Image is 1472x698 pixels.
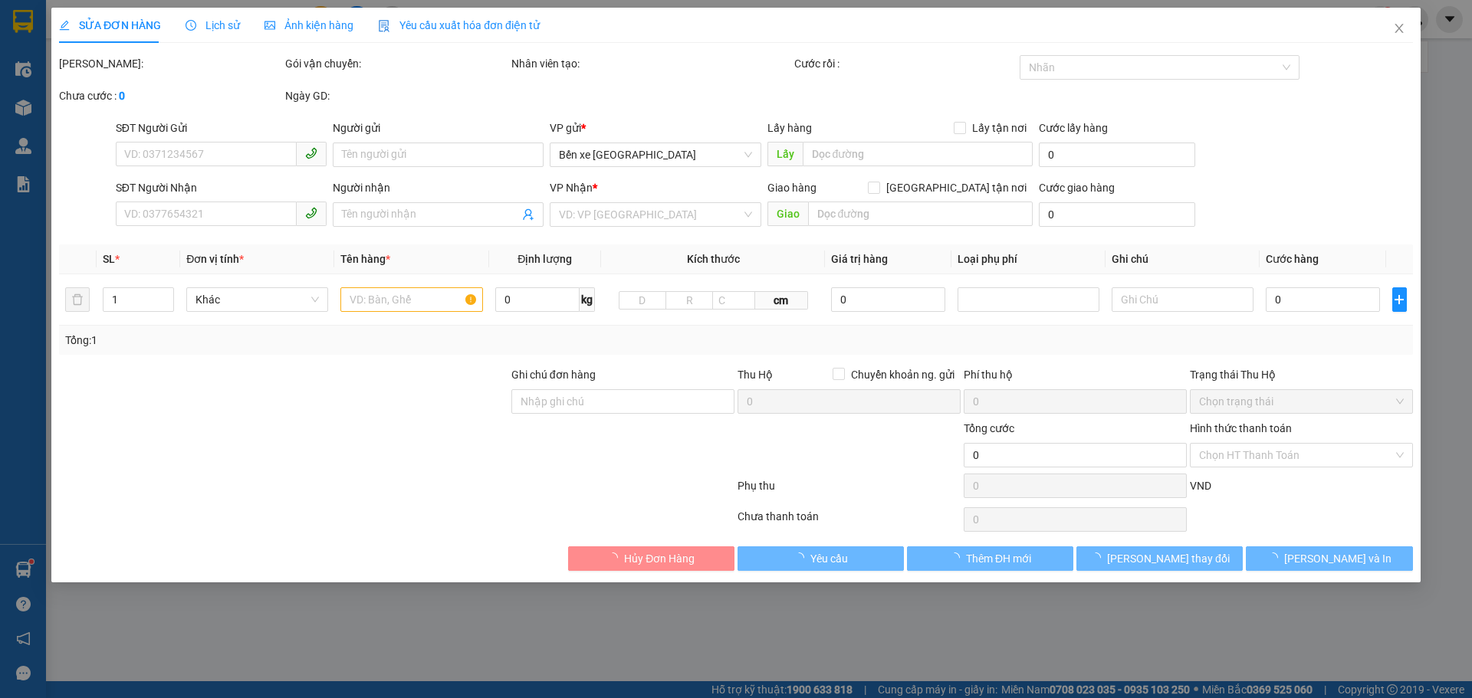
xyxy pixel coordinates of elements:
input: Cước giao hàng [1039,202,1195,227]
div: [PERSON_NAME]: [59,55,282,72]
span: picture [264,20,275,31]
span: Giá trị hàng [832,253,889,265]
span: [PERSON_NAME] thay đổi [1107,550,1230,567]
span: Lấy [767,142,803,166]
span: [GEOGRAPHIC_DATA] tận nơi [880,179,1033,196]
input: Cước lấy hàng [1039,143,1195,167]
div: Chưa cước : [59,87,282,104]
span: Cước hàng [1267,253,1319,265]
div: Phụ thu [736,477,962,504]
div: Phí thu hộ [964,366,1187,389]
span: Kích thước [687,253,740,265]
button: Thêm ĐH mới [907,546,1073,571]
label: Cước giao hàng [1039,182,1115,194]
span: phone [305,207,317,219]
span: Giao [767,202,808,226]
div: Gói vận chuyển: [285,55,508,72]
button: plus [1392,287,1407,312]
div: Tổng: 1 [65,332,568,349]
input: Ghi Chú [1112,287,1253,312]
span: VND [1190,480,1211,492]
span: loading [1090,552,1107,563]
span: cm [755,291,807,310]
div: Người nhận [333,179,544,196]
span: close [1393,22,1405,34]
span: kg [580,287,595,312]
th: Loại phụ phí [951,244,1106,274]
span: loading [793,552,810,563]
span: user-add [523,208,535,221]
span: SỬA ĐƠN HÀNG [59,19,161,31]
div: Ngày GD: [285,87,508,104]
button: Yêu cầu [738,546,904,571]
span: Thêm ĐH mới [966,550,1031,567]
span: Tổng cước [964,422,1014,434]
button: Hủy Đơn Hàng [568,546,734,571]
input: Ghi chú đơn hàng [511,389,734,414]
button: [PERSON_NAME] thay đổi [1076,546,1243,571]
span: Chọn trạng thái [1199,390,1404,413]
input: VD: Bàn, Ghế [341,287,483,312]
div: VP gửi [550,120,761,136]
span: Tên hàng [341,253,391,265]
input: C [712,291,755,310]
label: Hình thức thanh toán [1190,422,1292,434]
label: Ghi chú đơn hàng [511,369,596,381]
div: Nhân viên tạo: [511,55,791,72]
span: Ảnh kiện hàng [264,19,353,31]
span: Yêu cầu [810,550,848,567]
img: icon [378,20,390,32]
span: loading [949,552,966,563]
span: clock-circle [186,20,196,31]
input: Dọc đường [808,202,1033,226]
span: Thu Hộ [738,369,773,381]
span: Lấy hàng [767,122,812,134]
b: 0 [119,90,125,102]
span: Lấy tận nơi [966,120,1033,136]
span: loading [607,552,624,563]
div: Cước rồi : [794,55,1017,72]
div: Người gửi [333,120,544,136]
div: Trạng thái Thu Hộ [1190,366,1413,383]
th: Ghi chú [1106,244,1260,274]
span: Khác [196,288,320,311]
div: Chưa thanh toán [736,508,962,535]
span: Lịch sử [186,19,240,31]
button: Close [1378,8,1421,51]
span: plus [1393,293,1406,306]
span: Hủy Đơn Hàng [624,550,695,567]
div: SĐT Người Nhận [116,179,327,196]
span: loading [1267,552,1284,563]
input: R [665,291,713,310]
span: phone [305,147,317,159]
span: SL [103,253,115,265]
span: edit [59,20,70,31]
div: SĐT Người Gửi [116,120,327,136]
input: Dọc đường [803,142,1033,166]
label: Cước lấy hàng [1039,122,1108,134]
span: Đơn vị tính [187,253,245,265]
span: VP Nhận [550,182,593,194]
span: Giao hàng [767,182,816,194]
button: delete [65,287,90,312]
span: Yêu cầu xuất hóa đơn điện tử [378,19,540,31]
button: [PERSON_NAME] và In [1247,546,1413,571]
span: Chuyển khoản ng. gửi [845,366,961,383]
span: Định lượng [517,253,572,265]
span: Bến xe Hoằng Hóa [560,143,752,166]
input: D [619,291,666,310]
span: [PERSON_NAME] và In [1284,550,1391,567]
